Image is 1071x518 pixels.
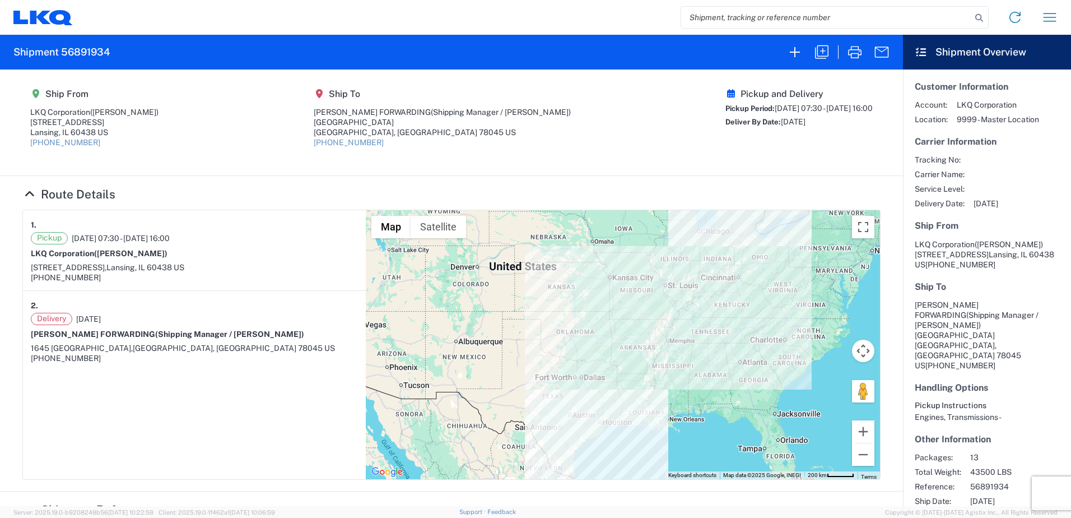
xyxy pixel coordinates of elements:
span: [PHONE_NUMBER] [925,260,995,269]
span: [DATE] [970,496,1066,506]
span: Pickup [31,232,68,244]
span: Client: 2025.19.0-1f462a1 [159,509,275,516]
strong: [PERSON_NAME] FORWARDING [31,330,304,339]
span: [DATE] [974,198,998,209]
span: Delivery Date: [915,198,965,209]
span: LKQ Corporation [957,100,1039,110]
span: Deliver By Date: [725,118,781,126]
header: Shipment Overview [903,35,1071,70]
a: Support [459,508,487,515]
h5: Ship To [314,89,571,99]
button: Map camera controls [852,340,874,362]
h6: Pickup Instructions [915,401,1059,410]
address: [GEOGRAPHIC_DATA], [GEOGRAPHIC_DATA] 78045 US [915,300,1059,371]
h5: Ship To [915,281,1059,292]
span: [PHONE_NUMBER] [925,361,995,370]
a: Feedback [487,508,516,515]
span: Packages: [915,452,961,462]
span: Copyright © [DATE]-[DATE] Agistix Inc., All Rights Reserved [885,507,1058,517]
span: [DATE] [76,314,101,324]
div: Lansing, IL 60438 US [30,127,159,137]
h5: Ship From [915,220,1059,231]
span: Delivery [31,313,72,325]
span: [DATE] [781,117,805,126]
span: Reference: [915,482,961,492]
span: 43500 LBS [970,467,1066,477]
h5: Customer Information [915,81,1059,92]
div: LKQ Corporation [30,107,159,117]
a: Hide Details [22,187,115,201]
a: [PHONE_NUMBER] [30,138,100,147]
span: [PERSON_NAME] FORWARDING [GEOGRAPHIC_DATA] [915,300,1039,340]
span: Carrier Name: [915,169,965,179]
span: [STREET_ADDRESS], [31,263,106,272]
div: [PERSON_NAME] FORWARDING [314,107,571,117]
h5: Other Information [915,434,1059,445]
span: [GEOGRAPHIC_DATA], [GEOGRAPHIC_DATA] 78045 US [133,344,335,353]
button: Zoom out [852,443,874,466]
span: Pickup Period: [725,104,775,113]
a: Terms [861,474,877,480]
button: Keyboard shortcuts [668,471,716,479]
strong: 2. [31,299,38,313]
h5: Ship From [30,89,159,99]
span: ([PERSON_NAME]) [975,240,1043,249]
button: Drag Pegman onto the map to open Street View [852,380,874,403]
span: Total Weight: [915,467,961,477]
input: Shipment, tracking or reference number [681,7,971,28]
span: ([PERSON_NAME]) [90,108,159,117]
img: Google [369,465,406,479]
span: 200 km [808,472,827,478]
span: Server: 2025.19.0-b9208248b56 [13,509,153,516]
button: Show satellite imagery [411,216,466,238]
span: [DATE] 10:22:58 [108,509,153,516]
a: [PHONE_NUMBER] [314,138,384,147]
span: (Shipping Manager / [PERSON_NAME]) [431,108,571,117]
a: Hide Details [22,503,159,517]
button: Toggle fullscreen view [852,216,874,238]
span: ([PERSON_NAME]) [94,249,167,258]
div: [PHONE_NUMBER] [31,272,358,283]
span: Account: [915,100,948,110]
address: Lansing, IL 60438 US [915,239,1059,270]
div: Engines, Transmissions - [915,412,1059,422]
span: [DATE] 07:30 - [DATE] 16:00 [72,233,170,243]
span: (Shipping Manager / [PERSON_NAME]) [915,311,1039,330]
span: 1645 [GEOGRAPHIC_DATA], [31,344,133,353]
span: 56891934 [970,482,1066,492]
h2: Shipment 56891934 [13,45,110,59]
span: LKQ Corporation [915,240,975,249]
h5: Pickup and Delivery [725,89,873,99]
span: [STREET_ADDRESS] [915,250,989,259]
a: Open this area in Google Maps (opens a new window) [369,465,406,479]
span: [DATE] 10:06:59 [230,509,275,516]
button: Zoom in [852,420,874,443]
span: 13 [970,452,1066,462]
span: Map data ©2025 Google, INEGI [723,472,801,478]
span: 9999 - Master Location [957,114,1039,124]
span: Ship Date: [915,496,961,506]
span: Tracking No: [915,155,965,165]
div: [GEOGRAPHIC_DATA], [GEOGRAPHIC_DATA] 78045 US [314,127,571,137]
h5: Carrier Information [915,136,1059,147]
button: Map Scale: 200 km per 45 pixels [804,471,858,479]
span: Lansing, IL 60438 US [106,263,184,272]
h5: Handling Options [915,382,1059,393]
span: Service Level: [915,184,965,194]
div: [STREET_ADDRESS] [30,117,159,127]
strong: LKQ Corporation [31,249,167,258]
div: [GEOGRAPHIC_DATA] [314,117,571,127]
div: [PHONE_NUMBER] [31,353,358,363]
span: [DATE] 07:30 - [DATE] 16:00 [775,104,873,113]
span: Location: [915,114,948,124]
span: (Shipping Manager / [PERSON_NAME]) [155,330,304,339]
button: Show street map [371,216,411,238]
strong: 1. [31,218,36,232]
